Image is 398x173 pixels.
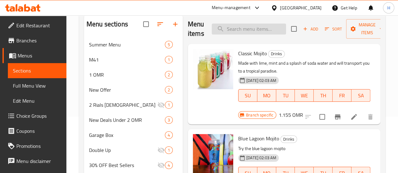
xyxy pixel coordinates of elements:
span: Sections [13,67,61,74]
svg: Inactive section [157,161,165,169]
div: Drinks [280,135,297,143]
span: New Offer [89,86,165,94]
button: FR [333,89,351,102]
span: TU [279,91,293,100]
span: Select all sections [139,18,153,31]
span: WE [297,91,311,100]
span: Add item [300,24,321,34]
span: 30% OFF Best Sellers [89,161,157,169]
span: 4 [165,162,172,168]
span: 2 Rials [DEMOGRAPHIC_DATA] [89,101,157,109]
a: Branches [3,33,66,48]
span: 1 OMR [89,71,165,78]
svg: Inactive section [157,101,165,109]
span: Drinks [268,50,284,57]
div: items [165,131,173,139]
span: SU [241,91,255,100]
div: Summer Menu5 [84,37,183,52]
a: Edit Restaurant [3,18,66,33]
h2: Menu sections [87,19,128,29]
span: 5 [165,42,172,48]
div: items [165,146,173,154]
p: Made with lime, mint and a splash of soda water and will transport you to a tropical paradise. [238,59,370,75]
span: [DATE] 02:03 AM [244,155,279,161]
button: WE [295,89,314,102]
span: Drinks [281,136,297,143]
a: Choice Groups [3,108,66,123]
div: items [165,161,173,169]
div: 30% OFF Best Sellers4 [84,158,183,173]
span: 4 [165,132,172,138]
button: MO [257,89,276,102]
div: items [165,86,173,94]
h6: 1.155 OMR [279,111,303,119]
span: Sort items [321,24,346,34]
div: Menu-management [212,4,250,12]
span: Edit Restaurant [16,22,61,29]
span: Garage Box [89,131,165,139]
h2: Menu items [188,19,204,38]
span: Branches [16,37,61,44]
span: New Deals Under 2 OMR [89,116,165,124]
span: Manage items [351,21,383,37]
div: items [165,101,173,109]
span: MO [260,91,274,100]
span: Summer Menu [89,41,165,48]
span: Classic Mojito [238,49,267,58]
span: M41 [89,56,165,63]
span: H [387,4,390,11]
span: 1 [165,57,172,63]
button: Add [300,24,321,34]
span: Add [302,25,319,33]
span: Branch specific [244,112,276,118]
a: Menu disclaimer [3,154,66,169]
a: Full Menu View [8,78,66,93]
div: [GEOGRAPHIC_DATA] [280,4,322,11]
a: Sections [8,63,66,78]
span: Promotions [16,142,61,150]
a: Menus [3,48,66,63]
div: Double Up1 [84,143,183,158]
div: items [165,71,173,78]
span: Select to update [316,110,329,123]
button: Add section [168,17,183,32]
button: Manage items [346,19,388,39]
span: Double Up [89,146,157,154]
button: delete [363,109,378,124]
div: M411 [84,52,183,67]
span: 3 [165,117,172,123]
button: TH [314,89,333,102]
input: search [212,24,286,35]
a: Edit Menu [8,93,66,108]
span: SA [354,91,368,100]
span: Choice Groups [16,112,61,120]
div: Garage Box4 [84,127,183,143]
div: 2 Rials Iftar [89,101,157,109]
button: SA [351,89,370,102]
span: 1 [165,147,172,153]
svg: Inactive section [157,146,165,154]
span: 1 [165,102,172,108]
div: 2 Rials [DEMOGRAPHIC_DATA]1 [84,97,183,112]
a: Edit menu item [350,113,358,121]
span: FR [335,91,349,100]
span: Sort sections [153,17,168,32]
span: Full Menu View [13,82,61,89]
span: Sort [325,25,342,33]
span: [DATE] 02:03 AM [244,78,279,84]
span: Menus [18,52,61,59]
button: TU [276,89,295,102]
button: SU [238,89,257,102]
span: Blue Lagoon Mojito [238,134,279,143]
span: 2 [165,72,172,78]
span: Edit Menu [13,97,61,105]
p: Try the blue lagoon mojito [238,145,370,153]
span: Menu disclaimer [16,157,61,165]
span: TH [316,91,330,100]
